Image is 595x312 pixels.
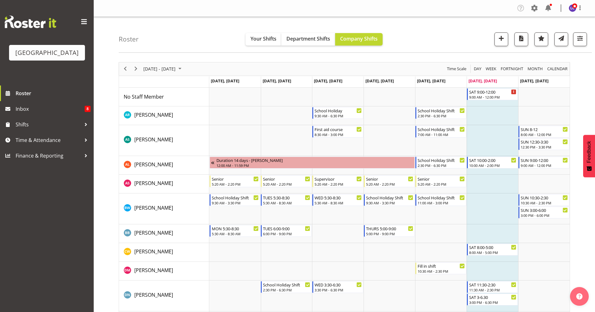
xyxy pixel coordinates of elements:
div: Devon Morris-Brown"s event - Fill in shift Begin From Friday, October 3, 2025 at 10:30:00 AM GMT+... [415,262,466,274]
div: SUN 10:30-2:30 [521,194,568,201]
div: Alex Laverty"s event - SUN 9:00-12:00 Begin From Sunday, October 5, 2025 at 9:00:00 AM GMT+13:00 ... [518,157,569,168]
div: 9:30 AM - 3:30 PM [366,200,413,205]
div: 10:00 AM - 2:00 PM [469,163,516,168]
div: Alex Sansom"s event - Senior Begin From Monday, September 29, 2025 at 5:20:00 AM GMT+13:00 Ends A... [210,175,260,187]
div: 11:00 AM - 3:00 PM [418,200,465,205]
div: Cain Wilson"s event - SAT 8:00-5:00 Begin From Saturday, October 4, 2025 at 8:00:00 AM GMT+13:00 ... [467,244,518,256]
span: [PERSON_NAME] [134,229,173,236]
div: Senior [366,176,413,182]
div: Ben Wyatt"s event - SUN 10:30-2:30 Begin From Sunday, October 5, 2025 at 10:30:00 AM GMT+13:00 En... [518,194,569,206]
div: Alex Sansom"s event - Senior Begin From Tuesday, September 30, 2025 at 5:20:00 AM GMT+13:00 Ends ... [261,175,312,187]
div: Ben Wyatt"s event - WED 5:30-8:30 Begin From Wednesday, October 1, 2025 at 5:30:00 AM GMT+13:00 E... [312,194,363,206]
div: School Holiday Shift [418,107,465,114]
div: 5:30 AM - 8:30 AM [212,231,259,236]
div: Drew Nielsen"s event - SAT 3-6.30 Begin From Saturday, October 4, 2025 at 3:00:00 PM GMT+13:00 En... [467,294,518,305]
div: SUN 9:00-12:00 [521,157,568,163]
button: Download a PDF of the roster according to the set date range. [514,32,528,46]
div: 5:20 AM - 2:20 PM [263,182,310,187]
span: Department Shifts [286,35,330,42]
button: October 2025 [142,65,184,73]
div: Sep 29 - Oct 05, 2025 [141,62,185,76]
span: [DATE], [DATE] [417,78,445,84]
div: Bradley Barton"s event - TUES 6:00-9:00 Begin From Tuesday, September 30, 2025 at 6:00:00 PM GMT+... [261,225,312,237]
button: Timeline Month [527,65,544,73]
div: SAT 3-6.30 [469,294,516,300]
a: [PERSON_NAME] [134,111,173,119]
span: [PERSON_NAME] [134,161,173,168]
span: Week [485,65,497,73]
span: [PERSON_NAME] [134,248,173,255]
div: TUES 6:00-9:00 [263,225,310,232]
div: 12:30 PM - 3:30 PM [521,144,568,149]
button: Feedback - Show survey [583,135,595,177]
span: calendar [547,65,568,73]
a: [PERSON_NAME] [134,229,173,236]
span: Time & Attendance [16,135,81,145]
div: School Holiday Shift [366,194,413,201]
div: Alex Laverty"s event - Duration 14 days - Alex Laverty Begin From Thursday, September 18, 2025 at... [210,157,415,168]
div: 5:20 AM - 2:20 PM [418,182,465,187]
div: School Holiday Shift [212,194,259,201]
td: Ajay Smith resource [119,125,209,156]
div: Ben Wyatt"s event - TUES 5:30-8:30 Begin From Tuesday, September 30, 2025 at 5:30:00 AM GMT+13:00... [261,194,312,206]
div: SAT 11:30-2:30 [469,281,516,288]
div: SAT 10:00-2:00 [469,157,516,163]
button: Timeline Day [473,65,483,73]
a: No Staff Member [124,93,164,100]
div: 2:30 PM - 6:30 PM [263,287,310,292]
button: Highlight an important date within the roster. [534,32,548,46]
div: [GEOGRAPHIC_DATA] [15,48,79,57]
span: Company Shifts [340,35,378,42]
button: Previous [121,65,130,73]
td: Bradley Barton resource [119,224,209,243]
div: School Holiday Shift [418,126,465,132]
span: [PERSON_NAME] [134,136,173,143]
a: [PERSON_NAME] [134,266,173,274]
div: Ajay Smith"s event - SUN 8-12 Begin From Sunday, October 5, 2025 at 8:00:00 AM GMT+13:00 Ends At ... [518,126,569,138]
div: School Holiday Shift [418,157,465,163]
div: 8:00 AM - 12:00 PM [521,132,568,137]
span: [PERSON_NAME] [134,291,173,298]
div: SUN 12:30-3:30 [521,139,568,145]
td: Cain Wilson resource [119,243,209,262]
a: [PERSON_NAME] [134,204,173,212]
span: Roster [16,89,91,98]
div: previous period [120,62,131,76]
span: Time Scale [446,65,467,73]
div: SAT 9:00-12:00 [469,89,516,95]
span: [PERSON_NAME] [134,180,173,187]
div: First aid course [315,126,362,132]
span: [DATE], [DATE] [314,78,342,84]
div: Ben Wyatt"s event - School Holiday Shift Begin From Friday, October 3, 2025 at 11:00:00 AM GMT+13... [415,194,466,206]
img: Rosterit website logo [5,16,56,28]
td: Addison Robertson resource [119,106,209,125]
div: Alex Sansom"s event - Supervisor Begin From Wednesday, October 1, 2025 at 5:20:00 AM GMT+13:00 En... [312,175,363,187]
img: help-xxl-2.png [576,293,583,300]
td: Ben Wyatt resource [119,193,209,224]
div: Senior [212,176,259,182]
div: 5:20 AM - 2:20 PM [366,182,413,187]
div: 9:00 AM - 12:00 PM [469,95,516,100]
div: Ajay Smith"s event - School Holiday Shift Begin From Friday, October 3, 2025 at 7:00:00 AM GMT+13... [415,126,466,138]
div: School Holiday Shift [418,194,465,201]
button: Time Scale [446,65,468,73]
div: Bradley Barton"s event - MON 5:30-8:30 Begin From Monday, September 29, 2025 at 5:30:00 AM GMT+13... [210,225,260,237]
div: Fill in shift [418,263,465,269]
span: [DATE], [DATE] [520,78,548,84]
div: 8:00 AM - 5:00 PM [469,250,516,255]
td: Drew Nielsen resource [119,280,209,311]
div: Senior [263,176,310,182]
div: 6:00 PM - 9:00 PM [263,231,310,236]
div: 3:00 PM - 6:30 PM [469,300,516,305]
div: Ajay Smith"s event - First aid course Begin From Wednesday, October 1, 2025 at 8:30:00 AM GMT+13:... [312,126,363,138]
div: 9:30 AM - 6:30 PM [315,113,362,118]
span: Your Shifts [250,35,276,42]
div: WED 3:30-6:30 [315,281,362,288]
span: Feedback [586,141,592,163]
div: 11:30 AM - 2:30 PM [469,287,516,292]
span: [DATE], [DATE] [469,78,497,84]
div: Bradley Barton"s event - THURS 5:00-9:00 Begin From Thursday, October 2, 2025 at 5:00:00 PM GMT+1... [364,225,415,237]
div: Alex Laverty"s event - SAT 10:00-2:00 Begin From Saturday, October 4, 2025 at 10:00:00 AM GMT+13:... [467,157,518,168]
div: 8:30 AM - 3:00 PM [315,132,362,137]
